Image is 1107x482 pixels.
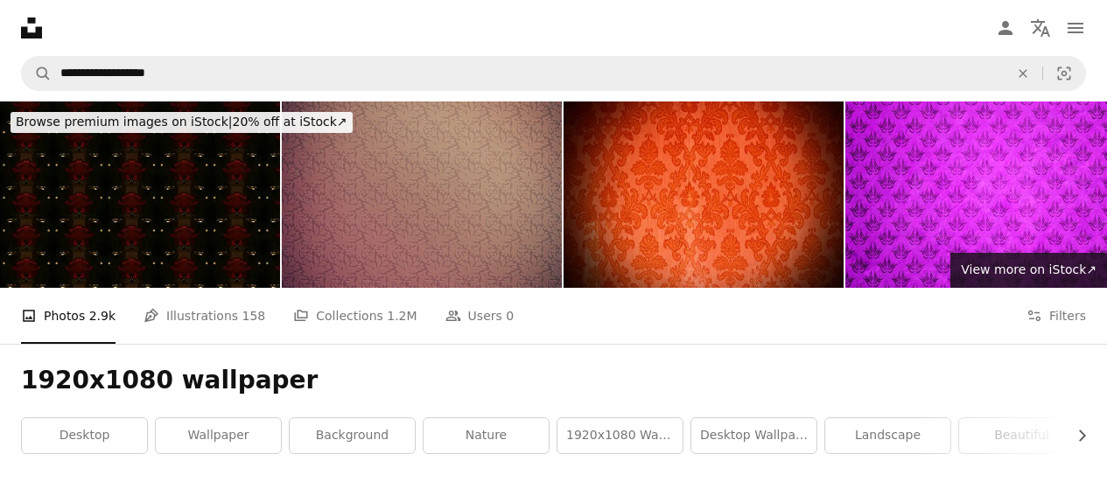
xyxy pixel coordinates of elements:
img: Red Vintage Background [564,101,844,288]
a: background [290,418,415,453]
span: 1.2M [387,306,417,325]
a: nature [424,418,549,453]
button: Filters [1026,288,1086,344]
a: 1920x1080 wallpaper anime [557,418,683,453]
a: Illustrations 158 [144,288,265,344]
span: 158 [242,306,266,325]
button: scroll list to the right [1066,418,1086,453]
button: Visual search [1043,57,1085,90]
button: Language [1023,10,1058,45]
div: 20% off at iStock ↗ [11,112,353,133]
a: landscape [825,418,950,453]
a: desktop [22,418,147,453]
button: Search Unsplash [22,57,52,90]
form: Find visuals sitewide [21,56,1086,91]
button: Clear [1004,57,1042,90]
img: Beige festive retro vignette background, with ornate pattern [282,101,562,288]
span: Browse premium images on iStock | [16,115,232,129]
a: Log in / Sign up [988,10,1023,45]
a: View more on iStock↗ [950,253,1107,288]
span: View more on iStock ↗ [961,262,1096,276]
button: Menu [1058,10,1093,45]
a: Home — Unsplash [21,17,42,38]
a: Users 0 [445,288,515,344]
a: desktop wallpaper [691,418,816,453]
a: Collections 1.2M [293,288,417,344]
h1: 1920x1080 wallpaper [21,365,1086,396]
a: wallpaper [156,418,281,453]
a: beautiful [959,418,1084,453]
span: 0 [506,306,514,325]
